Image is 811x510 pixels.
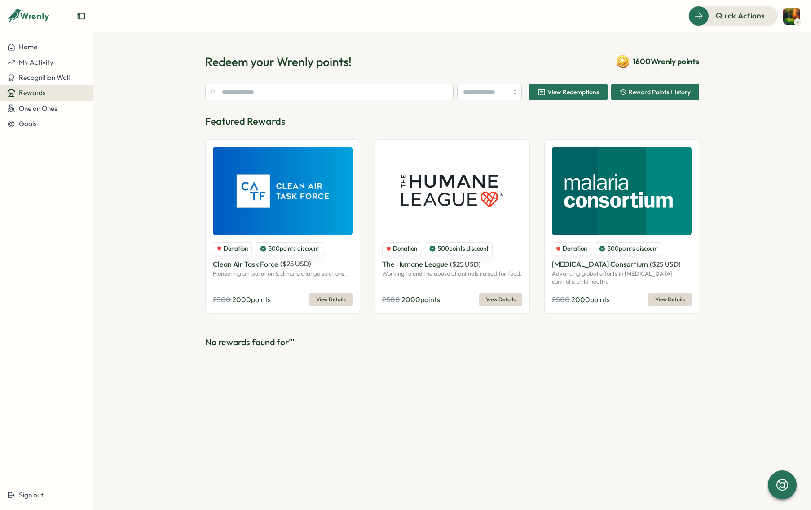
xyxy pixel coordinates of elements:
[595,242,662,255] div: 500 points discount
[19,58,53,66] span: My Activity
[563,245,587,253] span: Donation
[19,119,37,128] span: Goals
[629,89,691,95] span: Reward Points History
[382,295,400,304] span: 2500
[213,270,353,278] p: Pioneering air pollution & climate change solutions.
[655,293,685,306] span: View Details
[382,259,448,270] p: The Humane League
[425,242,493,255] div: 500 points discount
[650,260,681,268] span: ( $ 25 USD )
[688,6,778,26] button: Quick Actions
[280,259,311,268] span: ( $ 25 USD )
[19,491,44,499] span: Sign out
[19,88,46,97] span: Rewards
[19,43,37,51] span: Home
[213,295,231,304] span: 2500
[529,84,608,100] button: View Redemptions
[77,12,86,21] button: Expand sidebar
[382,270,522,278] p: Working to end the abuse of animals raised for food.
[232,295,271,304] span: 2000 points
[205,114,699,128] p: Featured Rewards
[19,73,70,82] span: Recognition Wall
[552,147,692,235] img: Malaria Consortium
[633,56,699,67] span: 1600 Wrenly points
[479,293,522,306] button: View Details
[213,147,353,235] img: Clean Air Task Force
[552,295,570,304] span: 2500
[224,245,248,253] span: Donation
[19,104,57,113] span: One on Ones
[486,293,516,306] span: View Details
[393,245,417,253] span: Donation
[205,54,352,70] h1: Redeem your Wrenly points!
[205,335,699,349] p: No rewards found for
[316,293,346,306] span: View Details
[213,259,278,270] p: Clean Air Task Force
[552,259,648,270] p: [MEDICAL_DATA] Consortium
[309,293,353,306] button: View Details
[716,10,765,22] span: Quick Actions
[552,270,692,286] p: Advancing global efforts in [MEDICAL_DATA] control & child health.
[256,242,323,255] div: 500 points discount
[401,295,440,304] span: 2000 points
[450,260,481,268] span: ( $ 25 USD )
[382,147,522,235] img: The Humane League
[648,293,692,306] button: View Details
[783,8,800,25] img: Jia Gu
[611,84,699,100] button: Reward Points History
[571,295,610,304] span: 2000 points
[547,89,599,95] span: View Redemptions
[289,336,296,347] span: " "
